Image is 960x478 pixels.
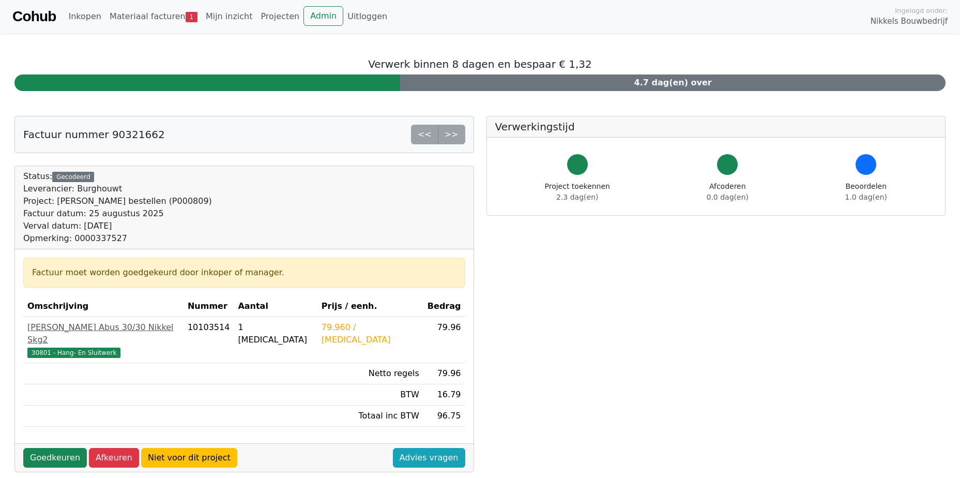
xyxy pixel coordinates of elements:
[64,6,105,27] a: Inkopen
[423,363,465,384] td: 79.96
[23,448,87,468] a: Goedkeuren
[707,193,749,201] span: 0.0 dag(en)
[23,296,184,317] th: Omschrijving
[184,296,234,317] th: Nummer
[23,170,212,245] div: Status:
[27,321,179,358] a: [PERSON_NAME] Abus 30/30 Nikkel Skg230801 - Hang- En Sluitwerk
[105,6,202,27] a: Materiaal facturen1
[556,193,598,201] span: 2.3 dag(en)
[423,406,465,427] td: 96.75
[303,6,343,26] a: Admin
[317,406,423,427] td: Totaal inc BTW
[27,348,120,358] span: 30801 - Hang- En Sluitwerk
[256,6,303,27] a: Projecten
[32,266,456,279] div: Factuur moet worden goedgekeurd door inkoper of manager.
[322,321,419,346] div: 79.960 / [MEDICAL_DATA]
[317,296,423,317] th: Prijs / eenh.
[27,321,179,346] div: [PERSON_NAME] Abus 30/30 Nikkel Skg2
[317,384,423,406] td: BTW
[423,296,465,317] th: Bedrag
[845,193,887,201] span: 1.0 dag(en)
[23,220,212,232] div: Verval datum: [DATE]
[184,317,234,363] td: 10103514
[202,6,257,27] a: Mijn inzicht
[23,128,165,141] h5: Factuur nummer 90321662
[238,321,313,346] div: 1 [MEDICAL_DATA]
[423,384,465,406] td: 16.79
[234,296,317,317] th: Aantal
[141,448,237,468] a: Niet voor dit project
[186,12,197,22] span: 1
[317,363,423,384] td: Netto regels
[14,58,946,70] h5: Verwerk binnen 8 dagen en bespaar € 1,32
[400,74,946,91] div: 4.7 dag(en) over
[393,448,465,468] a: Advies vragen
[545,181,610,203] div: Project toekennen
[495,121,937,133] h5: Verwerkingstijd
[707,181,749,203] div: Afcoderen
[423,317,465,363] td: 79.96
[23,183,212,195] div: Leverancier: Burghouwt
[895,6,948,16] span: Ingelogd onder:
[52,172,94,182] div: Gecodeerd
[343,6,391,27] a: Uitloggen
[12,4,56,29] a: Cohub
[845,181,887,203] div: Beoordelen
[871,16,948,27] span: Nikkels Bouwbedrijf
[23,195,212,207] div: Project: [PERSON_NAME] bestellen (P000809)
[23,207,212,220] div: Factuur datum: 25 augustus 2025
[89,448,139,468] a: Afkeuren
[23,232,212,245] div: Opmerking: 0000337527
